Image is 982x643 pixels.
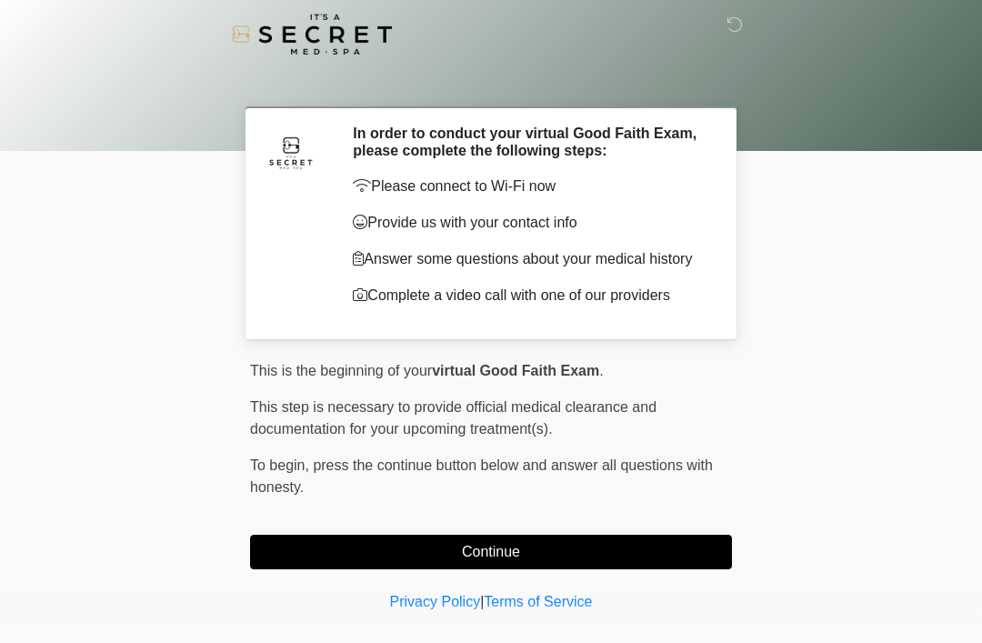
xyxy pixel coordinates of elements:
[232,14,392,55] img: It's A Secret Med Spa Logo
[353,248,705,270] p: Answer some questions about your medical history
[484,594,592,609] a: Terms of Service
[480,594,484,609] a: |
[236,65,746,99] h1: ‎ ‎
[599,363,603,378] span: .
[353,285,705,306] p: Complete a video call with one of our providers
[250,535,732,569] button: Continue
[250,399,656,437] span: This step is necessary to provide official medical clearance and documentation for your upcoming ...
[353,212,705,234] p: Provide us with your contact info
[250,363,432,378] span: This is the beginning of your
[353,125,705,159] h2: In order to conduct your virtual Good Faith Exam, please complete the following steps:
[250,457,713,495] span: press the continue button below and answer all questions with honesty.
[432,363,599,378] strong: virtual Good Faith Exam
[353,176,705,197] p: Please connect to Wi-Fi now
[264,125,318,179] img: Agent Avatar
[250,457,313,473] span: To begin,
[390,594,481,609] a: Privacy Policy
